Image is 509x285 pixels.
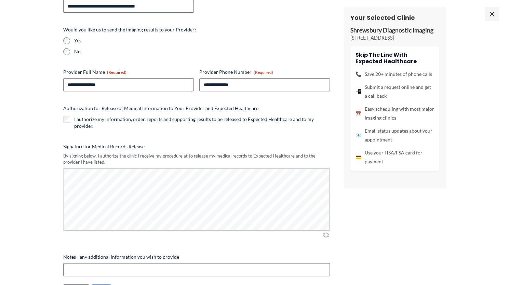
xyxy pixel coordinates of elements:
[63,143,330,150] label: Signature for Medical Records Release
[356,52,434,65] h4: Skip the line with Expected Healthcare
[350,14,439,22] h3: Your Selected Clinic
[350,35,439,41] p: [STREET_ADDRESS]
[63,26,197,33] legend: Would you like us to send the imaging results to your Provider?
[485,7,499,21] span: ×
[356,70,434,79] li: Save 20+ minutes of phone calls
[63,105,258,112] legend: Authorization for Release of Medical Information to Your Provider and Expected Healthcare
[107,70,126,75] span: (Required)
[199,69,330,76] label: Provider Phone Number
[74,48,330,55] label: No
[74,37,330,44] label: Yes
[254,70,273,75] span: (Required)
[356,126,434,144] li: Email status updates about your appointment
[63,254,330,260] label: Notes - any additional information you wish to provide
[74,116,330,130] label: I authorize my information, order, reports and supporting results to be released to Expected Heal...
[356,153,361,162] span: 💳
[356,131,361,140] span: 📧
[356,87,361,96] span: 📲
[356,109,361,118] span: 📅
[356,83,434,100] li: Submit a request online and get a call back
[356,105,434,122] li: Easy scheduling with most major imaging clinics
[356,148,434,166] li: Use your HSA/FSA card for payment
[356,70,361,79] span: 📞
[350,27,439,35] p: Shrewsbury Diagnostic Imaging
[63,153,330,165] div: By signing below, I authorize the clinic I receive my procedure at to release my medical records ...
[322,231,330,238] img: Clear Signature
[63,69,194,76] label: Provider Full Name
